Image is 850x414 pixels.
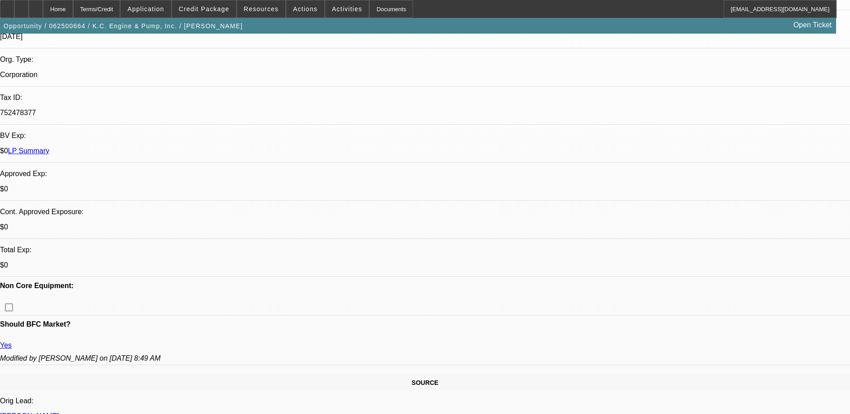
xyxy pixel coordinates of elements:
[172,0,236,17] button: Credit Package
[179,5,229,13] span: Credit Package
[127,5,164,13] span: Application
[121,0,171,17] button: Application
[790,17,835,33] a: Open Ticket
[4,22,243,30] span: Opportunity / 062500664 / K.C. Engine & Pump, Inc. / [PERSON_NAME]
[286,0,324,17] button: Actions
[237,0,285,17] button: Resources
[244,5,279,13] span: Resources
[8,147,49,155] a: LP Summary
[412,379,439,386] span: SOURCE
[325,0,369,17] button: Activities
[332,5,362,13] span: Activities
[293,5,318,13] span: Actions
